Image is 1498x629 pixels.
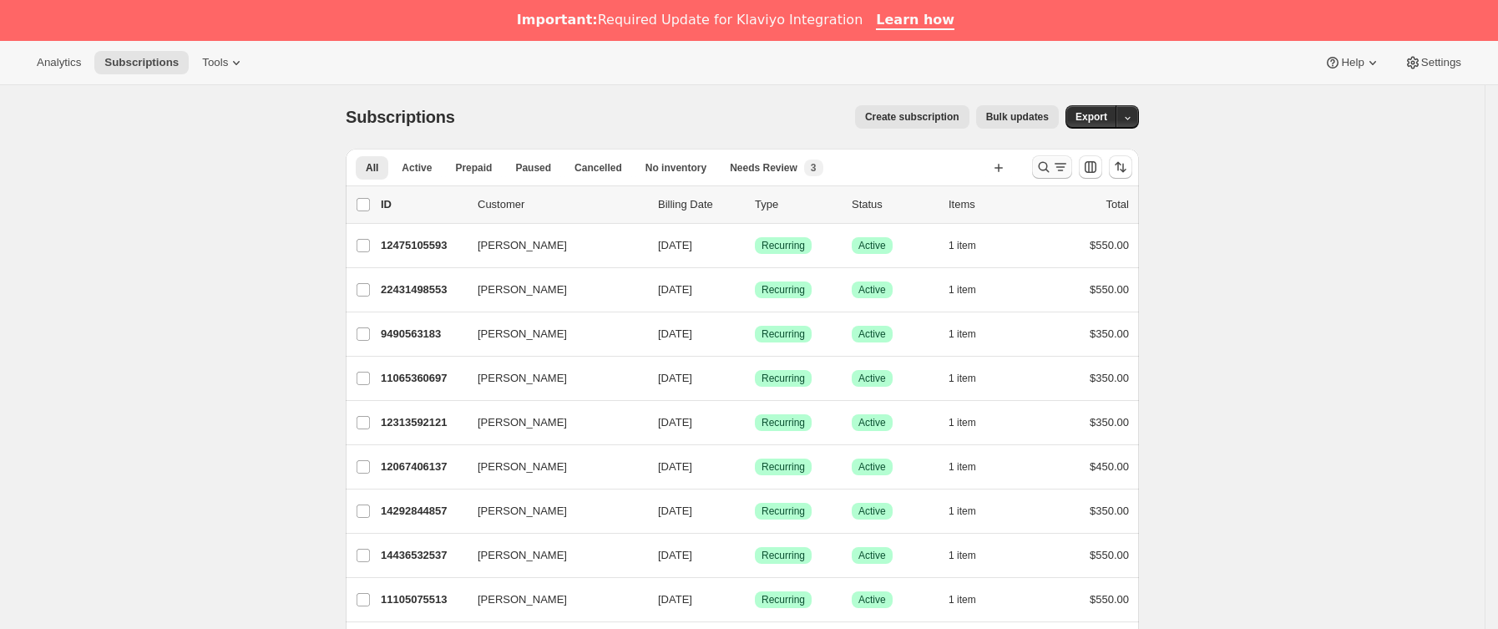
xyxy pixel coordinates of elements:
[858,593,886,606] span: Active
[381,237,464,254] p: 12475105593
[949,234,994,257] button: 1 item
[855,105,969,129] button: Create subscription
[658,416,692,429] span: [DATE]
[478,459,567,475] span: [PERSON_NAME]
[1065,105,1117,129] button: Export
[949,416,976,429] span: 1 item
[1314,51,1390,74] button: Help
[658,283,692,296] span: [DATE]
[1090,460,1129,473] span: $450.00
[949,239,976,252] span: 1 item
[858,239,886,252] span: Active
[762,416,805,429] span: Recurring
[858,505,886,518] span: Active
[381,414,464,431] p: 12313592121
[762,505,805,518] span: Recurring
[1090,327,1129,340] span: $350.00
[381,322,1129,346] div: 9490563183[PERSON_NAME][DATE]LogradoRecurringLogradoActive1 item$350.00
[468,232,635,259] button: [PERSON_NAME]
[949,593,976,606] span: 1 item
[949,283,976,297] span: 1 item
[381,196,1129,213] div: IDCustomerBilling DateTypeStatusItemsTotal
[762,283,805,297] span: Recurring
[574,161,622,175] span: Cancelled
[381,234,1129,257] div: 12475105593[PERSON_NAME][DATE]LogradoRecurringLogradoActive1 item$550.00
[1341,56,1364,69] span: Help
[346,108,455,126] span: Subscriptions
[986,110,1049,124] span: Bulk updates
[949,505,976,518] span: 1 item
[381,370,464,387] p: 11065360697
[1090,505,1129,517] span: $350.00
[762,239,805,252] span: Recurring
[858,327,886,341] span: Active
[762,327,805,341] span: Recurring
[949,455,994,479] button: 1 item
[762,549,805,562] span: Recurring
[381,459,464,475] p: 12067406137
[381,196,464,213] p: ID
[37,56,81,69] span: Analytics
[381,282,464,298] p: 22431498553
[478,591,567,608] span: [PERSON_NAME]
[658,372,692,384] span: [DATE]
[468,365,635,392] button: [PERSON_NAME]
[949,278,994,302] button: 1 item
[1090,239,1129,251] span: $550.00
[468,454,635,480] button: [PERSON_NAME]
[762,372,805,385] span: Recurring
[1090,549,1129,561] span: $550.00
[730,161,797,175] span: Needs Review
[478,196,645,213] p: Customer
[985,156,1012,180] button: Crear vista nueva
[468,586,635,613] button: [PERSON_NAME]
[1106,196,1129,213] p: Total
[515,161,551,175] span: Paused
[455,161,492,175] span: Prepaid
[949,367,994,390] button: 1 item
[468,321,635,347] button: [PERSON_NAME]
[381,500,1129,523] div: 14292844857[PERSON_NAME][DATE]LogradoRecurringLogradoActive1 item$350.00
[468,276,635,303] button: [PERSON_NAME]
[645,161,706,175] span: No inventory
[949,500,994,523] button: 1 item
[478,370,567,387] span: [PERSON_NAME]
[468,409,635,436] button: [PERSON_NAME]
[1090,283,1129,296] span: $550.00
[381,455,1129,479] div: 12067406137[PERSON_NAME][DATE]LogradoRecurringLogradoActive1 item$450.00
[381,503,464,520] p: 14292844857
[478,326,567,342] span: [PERSON_NAME]
[1109,155,1132,179] button: Ordenar los resultados
[27,51,91,74] button: Analytics
[658,505,692,517] span: [DATE]
[858,372,886,385] span: Active
[381,326,464,342] p: 9490563183
[478,237,567,254] span: [PERSON_NAME]
[381,547,464,564] p: 14436532537
[381,588,1129,611] div: 11105075513[PERSON_NAME][DATE]LogradoRecurringLogradoActive1 item$550.00
[949,549,976,562] span: 1 item
[949,588,994,611] button: 1 item
[517,12,598,28] b: Important:
[658,327,692,340] span: [DATE]
[381,278,1129,302] div: 22431498553[PERSON_NAME][DATE]LogradoRecurringLogradoActive1 item$550.00
[1090,593,1129,606] span: $550.00
[202,56,228,69] span: Tools
[858,549,886,562] span: Active
[1090,416,1129,429] span: $350.00
[949,411,994,434] button: 1 item
[811,161,817,175] span: 3
[949,322,994,346] button: 1 item
[1090,372,1129,384] span: $350.00
[949,372,976,385] span: 1 item
[658,196,741,213] p: Billing Date
[762,460,805,474] span: Recurring
[402,161,432,175] span: Active
[658,549,692,561] span: [DATE]
[381,411,1129,434] div: 12313592121[PERSON_NAME][DATE]LogradoRecurringLogradoActive1 item$350.00
[104,56,179,69] span: Subscriptions
[1421,56,1461,69] span: Settings
[478,414,567,431] span: [PERSON_NAME]
[865,110,959,124] span: Create subscription
[478,503,567,520] span: [PERSON_NAME]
